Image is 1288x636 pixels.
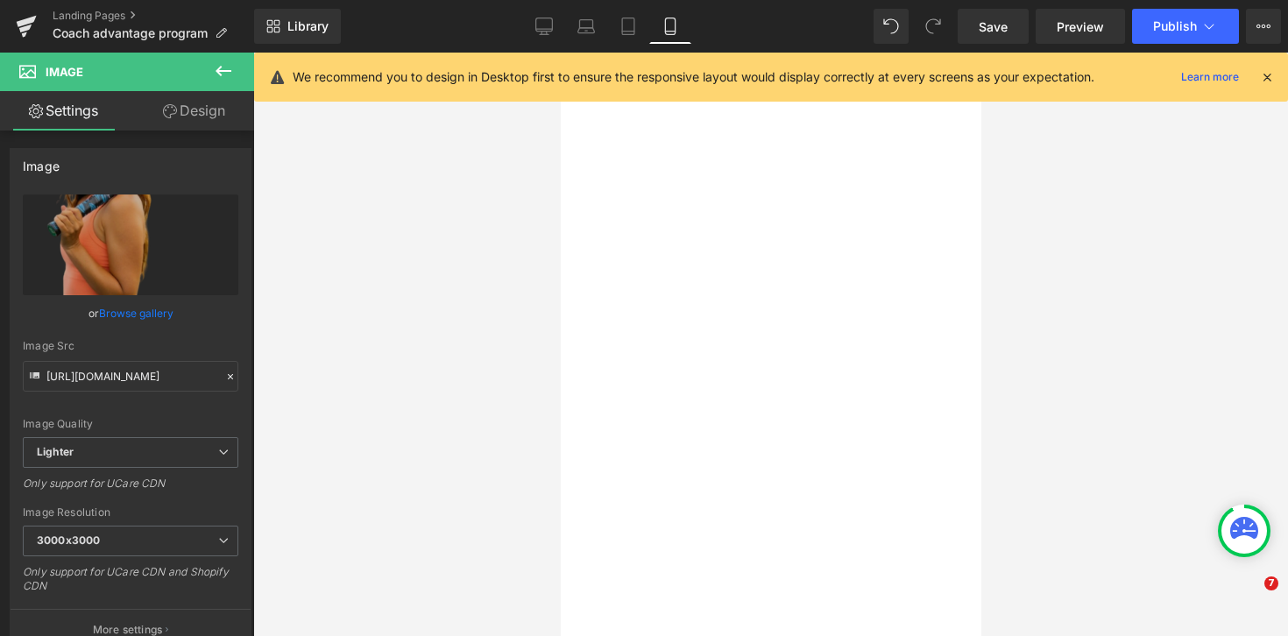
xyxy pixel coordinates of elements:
[293,67,1094,87] p: We recommend you to design in Desktop first to ensure the responsive layout would display correct...
[565,9,607,44] a: Laptop
[23,477,238,502] div: Only support for UCare CDN
[23,149,60,173] div: Image
[254,9,341,44] a: New Library
[874,9,909,44] button: Undo
[1174,67,1246,88] a: Learn more
[916,9,951,44] button: Redo
[287,18,329,34] span: Library
[23,565,238,604] div: Only support for UCare CDN and Shopify CDN
[23,506,238,519] div: Image Resolution
[37,445,74,458] b: Lighter
[46,65,83,79] span: Image
[523,9,565,44] a: Desktop
[649,9,691,44] a: Mobile
[23,304,238,322] div: or
[131,91,258,131] a: Design
[1246,9,1281,44] button: More
[53,9,254,23] a: Landing Pages
[1153,19,1197,33] span: Publish
[23,340,238,352] div: Image Src
[1264,576,1278,590] span: 7
[1132,9,1239,44] button: Publish
[37,534,100,547] b: 3000x3000
[99,298,173,329] a: Browse gallery
[1036,9,1125,44] a: Preview
[23,361,238,392] input: Link
[53,26,208,40] span: Coach advantage program
[1057,18,1104,36] span: Preview
[979,18,1008,36] span: Save
[1228,576,1270,618] iframe: Intercom live chat
[607,9,649,44] a: Tablet
[23,418,238,430] div: Image Quality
